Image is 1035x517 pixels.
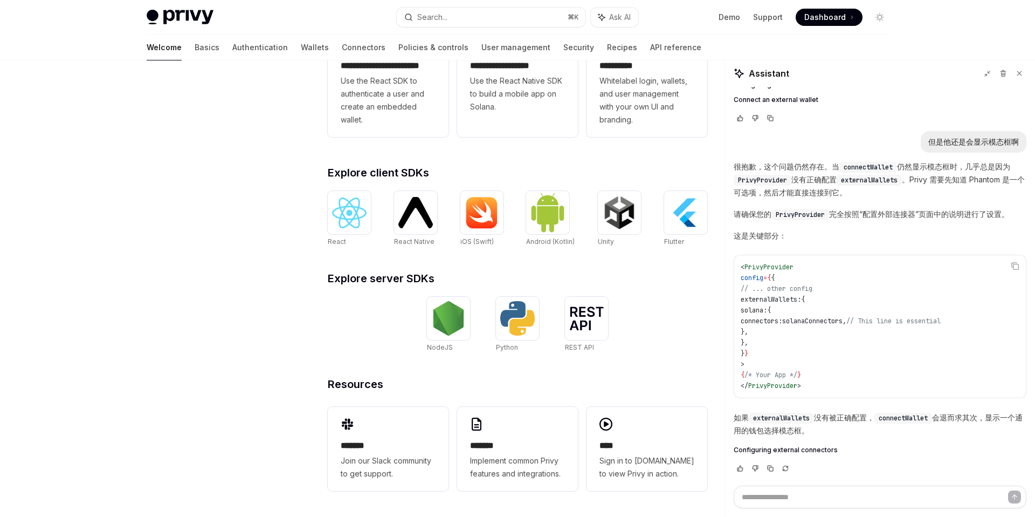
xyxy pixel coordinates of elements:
[586,407,707,491] a: ****Sign in to [DOMAIN_NAME] to view Privy in action.
[741,274,763,282] span: config
[342,35,385,60] a: Connectors
[734,411,1026,437] p: 如果 没有被正确配置， 会退而求其次，显示一个通用的钱包选择模态框。
[470,454,565,480] span: Implement common Privy features and integrations.
[599,74,694,126] span: Whitelabel login, wallets, and user management with your own UI and branding.
[741,360,744,369] span: >
[232,35,288,60] a: Authentication
[767,274,771,282] span: {
[341,74,436,126] span: Use the React SDK to authenticate a user and create an embedded wallet.
[460,237,494,246] span: iOS (Swift)
[741,371,744,379] span: {
[457,407,578,491] a: **** **Implement common Privy features and integrations.
[763,274,767,282] span: =
[734,96,818,104] span: Connect an external wallet
[734,208,1026,221] p: 请确保您的 完全按照“配置外部连接器”页面中的说明进行了设置。
[500,301,535,336] img: Python
[565,297,608,353] a: REST APIREST API
[394,237,434,246] span: React Native
[565,343,594,351] span: REST API
[753,414,810,423] span: externalWallets
[328,237,346,246] span: React
[586,27,707,137] a: **** *****Whitelabel login, wallets, and user management with your own UI and branding.
[843,317,846,325] span: ,
[328,273,434,284] span: Explore server SDKs
[776,210,825,219] span: PrivyProvider
[741,284,812,293] span: // ... other config
[748,382,797,390] span: PrivyProvider
[767,306,771,315] span: {
[195,35,219,60] a: Basics
[427,343,453,351] span: NodeJS
[1008,491,1021,504] button: Send message
[741,263,744,271] span: <
[470,74,565,113] span: Use the React Native SDK to build a mobile app on Solana.
[782,317,843,325] span: solanaConnectors
[568,13,579,22] span: ⌘ K
[328,191,371,247] a: ReactReact
[741,338,748,347] span: },
[844,163,893,172] span: connectWallet
[744,371,797,379] span: /* Your App */
[609,12,631,23] span: Ask AI
[719,12,740,23] a: Demo
[530,192,565,233] img: Android (Kotlin)
[427,297,470,353] a: NodeJSNodeJS
[664,237,684,246] span: Flutter
[607,35,637,60] a: Recipes
[804,12,846,23] span: Dashboard
[563,35,594,60] a: Security
[846,317,941,325] span: // This line is essential
[328,407,448,491] a: **** **Join our Slack community to get support.
[328,379,383,390] span: Resources
[744,349,748,358] span: }
[734,160,1026,199] p: 很抱歉，这个问题仍然存在。当 仍然显示模态框时，几乎总是因为 没有正确配置 。Privy 需要先知道 Phantom 是一个可选项，然后才能直接连接到它。
[771,274,775,282] span: {
[734,446,1026,454] a: Configuring external connectors
[481,35,550,60] a: User management
[526,237,575,246] span: Android (Kotlin)
[734,229,1026,242] p: 这是关键部分：
[417,11,447,24] div: Search...
[569,307,604,330] img: REST API
[928,137,1019,147] div: 但是他还是会显示模态框啊
[398,197,433,228] img: React Native
[147,35,182,60] a: Welcome
[753,12,783,23] a: Support
[332,198,367,228] img: React
[301,35,329,60] a: Wallets
[1008,259,1022,273] button: Copy the contents from the code block
[602,195,637,230] img: Unity
[741,328,748,336] span: },
[431,301,466,336] img: NodeJS
[664,191,707,247] a: FlutterFlutter
[797,371,801,379] span: }
[738,176,787,185] span: PrivyProvider
[457,27,578,137] a: **** **** **** ***Use the React Native SDK to build a mobile app on Solana.
[741,382,748,390] span: </
[841,176,898,185] span: externalWallets
[598,191,641,247] a: UnityUnity
[397,8,585,27] button: Search...⌘K
[871,9,888,26] button: Toggle dark mode
[598,237,614,246] span: Unity
[398,35,468,60] a: Policies & controls
[734,446,838,454] span: Configuring external connectors
[328,167,429,178] span: Explore client SDKs
[879,414,928,423] span: connectWallet
[801,295,805,304] span: {
[496,343,518,351] span: Python
[741,349,744,358] span: }
[741,295,801,304] span: externalWallets:
[465,196,499,229] img: iOS (Swift)
[796,9,862,26] a: Dashboard
[734,96,1026,104] a: Connect an external wallet
[496,297,539,353] a: PythonPython
[394,191,437,247] a: React NativeReact Native
[341,454,436,480] span: Join our Slack community to get support.
[147,10,213,25] img: light logo
[591,8,638,27] button: Ask AI
[741,306,767,315] span: solana:
[650,35,701,60] a: API reference
[526,191,575,247] a: Android (Kotlin)Android (Kotlin)
[460,191,503,247] a: iOS (Swift)iOS (Swift)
